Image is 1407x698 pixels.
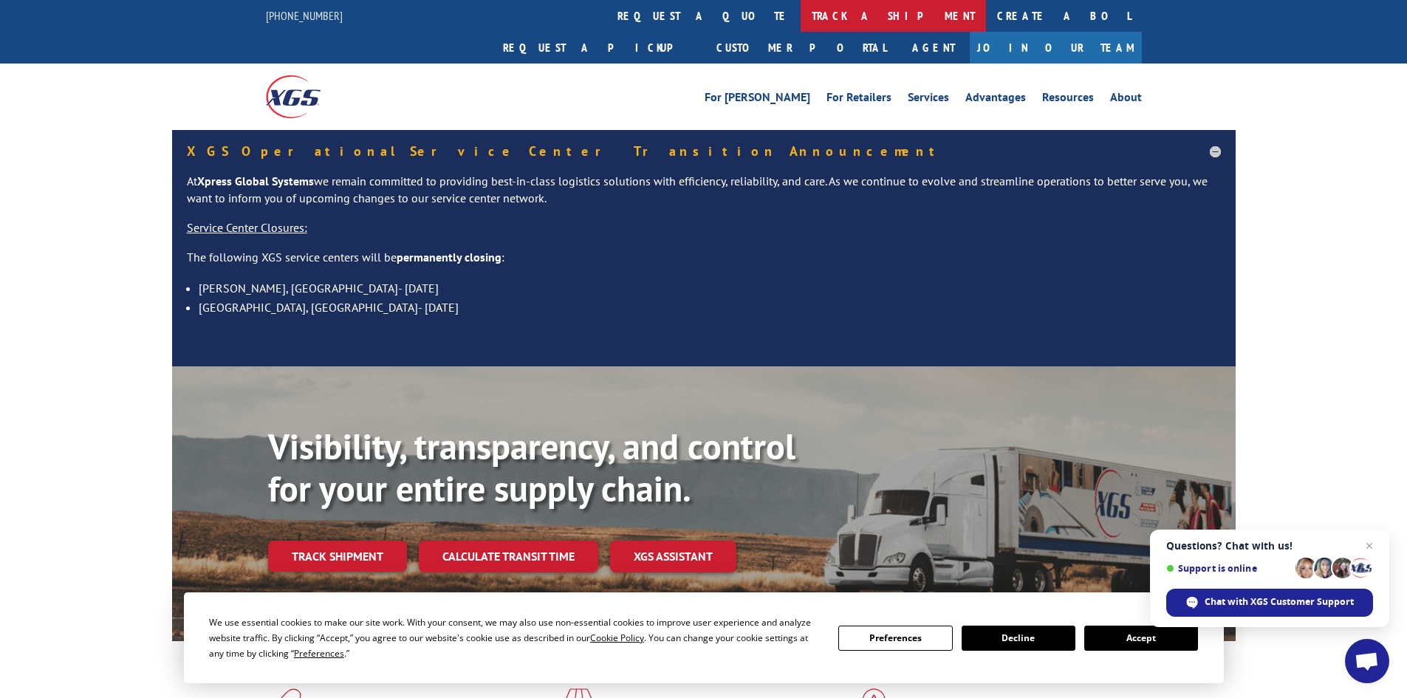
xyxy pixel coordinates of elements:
[294,647,344,660] span: Preferences
[1166,540,1373,552] span: Questions? Chat with us!
[1205,595,1354,609] span: Chat with XGS Customer Support
[187,249,1221,278] p: The following XGS service centers will be :
[268,423,795,512] b: Visibility, transparency, and control for your entire supply chain.
[705,92,810,108] a: For [PERSON_NAME]
[199,278,1221,298] li: [PERSON_NAME], [GEOGRAPHIC_DATA]- [DATE]
[187,145,1221,158] h5: XGS Operational Service Center Transition Announcement
[1166,563,1290,574] span: Support is online
[187,173,1221,220] p: At we remain committed to providing best-in-class logistics solutions with efficiency, reliabilit...
[897,32,970,64] a: Agent
[1166,589,1373,617] span: Chat with XGS Customer Support
[826,92,891,108] a: For Retailers
[492,32,705,64] a: Request a pickup
[610,541,736,572] a: XGS ASSISTANT
[908,92,949,108] a: Services
[962,626,1075,651] button: Decline
[705,32,897,64] a: Customer Portal
[1110,92,1142,108] a: About
[209,615,821,661] div: We use essential cookies to make our site work. With your consent, we may also use non-essential ...
[590,632,644,644] span: Cookie Policy
[965,92,1026,108] a: Advantages
[970,32,1142,64] a: Join Our Team
[199,298,1221,317] li: [GEOGRAPHIC_DATA], [GEOGRAPHIC_DATA]- [DATE]
[266,8,343,23] a: [PHONE_NUMBER]
[1345,639,1389,683] a: Open chat
[268,541,407,572] a: Track shipment
[1042,92,1094,108] a: Resources
[184,592,1224,683] div: Cookie Consent Prompt
[397,250,501,264] strong: permanently closing
[197,174,314,188] strong: Xpress Global Systems
[838,626,952,651] button: Preferences
[419,541,598,572] a: Calculate transit time
[187,220,307,235] u: Service Center Closures:
[1084,626,1198,651] button: Accept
